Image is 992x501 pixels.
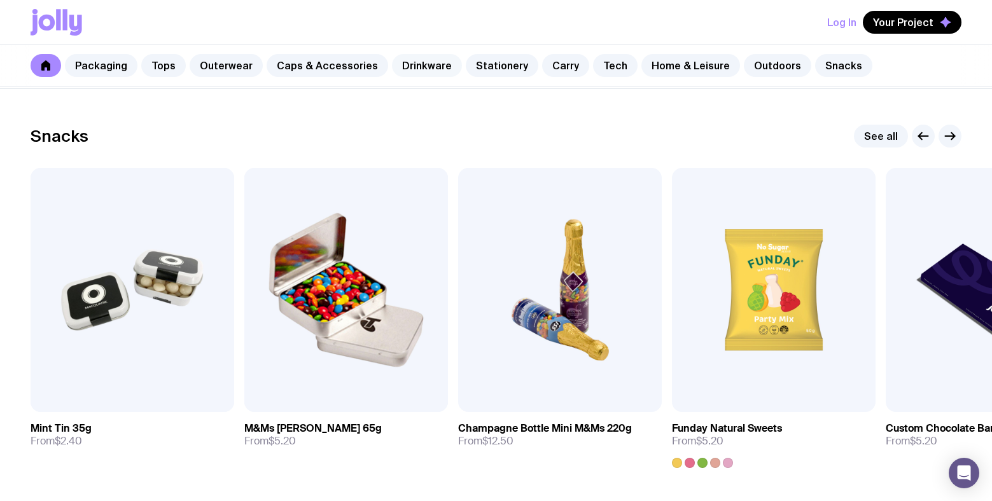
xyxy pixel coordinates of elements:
[31,422,92,435] h3: Mint Tin 35g
[696,434,723,448] span: $5.20
[31,412,234,458] a: Mint Tin 35gFrom$2.40
[949,458,979,488] div: Open Intercom Messenger
[267,54,388,77] a: Caps & Accessories
[141,54,186,77] a: Tops
[672,435,723,448] span: From
[672,422,782,435] h3: Funday Natural Sweets
[482,434,513,448] span: $12.50
[65,54,137,77] a: Packaging
[244,422,382,435] h3: M&Ms [PERSON_NAME] 65g
[593,54,638,77] a: Tech
[886,435,937,448] span: From
[873,16,933,29] span: Your Project
[55,434,82,448] span: $2.40
[458,422,632,435] h3: Champagne Bottle Mini M&Ms 220g
[244,435,296,448] span: From
[392,54,462,77] a: Drinkware
[910,434,937,448] span: $5.20
[458,435,513,448] span: From
[190,54,263,77] a: Outerwear
[744,54,811,77] a: Outdoors
[641,54,740,77] a: Home & Leisure
[31,127,88,146] h2: Snacks
[854,125,908,148] a: See all
[542,54,589,77] a: Carry
[466,54,538,77] a: Stationery
[863,11,961,34] button: Your Project
[31,435,82,448] span: From
[827,11,856,34] button: Log In
[672,412,876,468] a: Funday Natural SweetsFrom$5.20
[458,412,662,458] a: Champagne Bottle Mini M&Ms 220gFrom$12.50
[815,54,872,77] a: Snacks
[269,434,296,448] span: $5.20
[244,412,448,458] a: M&Ms [PERSON_NAME] 65gFrom$5.20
